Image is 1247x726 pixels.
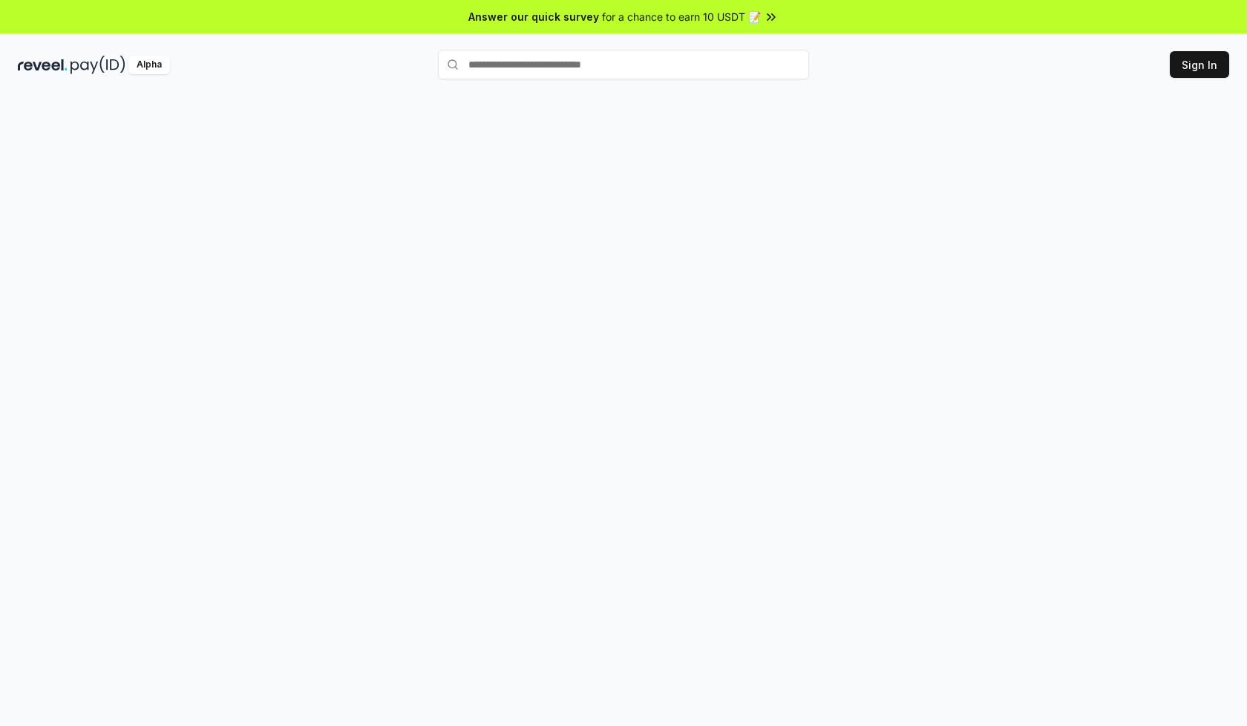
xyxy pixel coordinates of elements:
[18,56,68,74] img: reveel_dark
[1170,51,1229,78] button: Sign In
[128,56,170,74] div: Alpha
[602,9,761,24] span: for a chance to earn 10 USDT 📝
[468,9,599,24] span: Answer our quick survey
[71,56,125,74] img: pay_id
